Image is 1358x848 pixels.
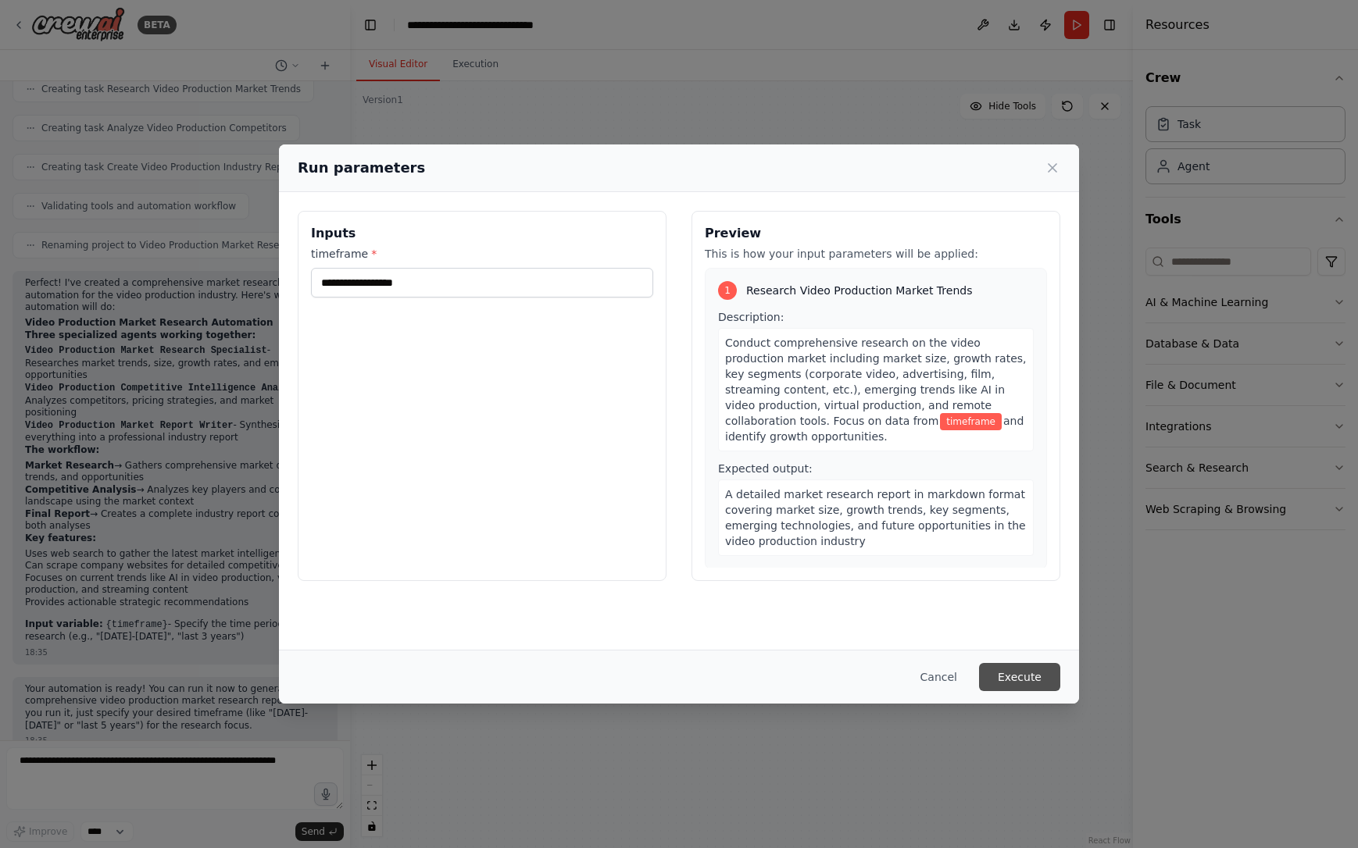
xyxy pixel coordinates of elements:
h3: Inputs [311,224,653,243]
p: This is how your input parameters will be applied: [705,246,1047,262]
h2: Run parameters [298,157,425,179]
label: timeframe [311,246,653,262]
span: Expected output: [718,462,813,475]
span: Variable: timeframe [940,413,1002,430]
div: 1 [718,281,737,300]
button: Cancel [908,663,970,691]
span: Description: [718,311,784,323]
span: and identify growth opportunities. [725,415,1024,443]
h3: Preview [705,224,1047,243]
span: Conduct comprehensive research on the video production market including market size, growth rates... [725,337,1027,427]
button: Execute [979,663,1060,691]
span: A detailed market research report in markdown format covering market size, growth trends, key seg... [725,488,1026,547]
span: Research Video Production Market Trends [746,283,972,298]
